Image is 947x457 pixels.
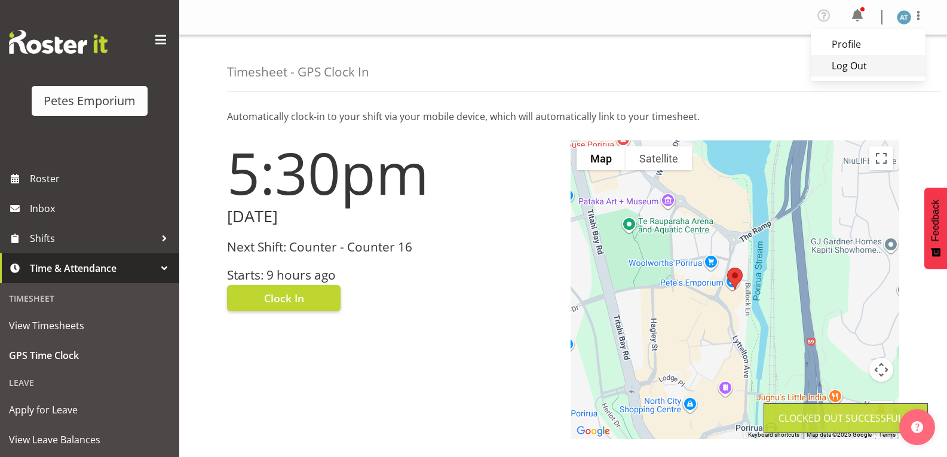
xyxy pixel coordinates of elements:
span: Apply for Leave [9,401,170,419]
span: Roster [30,170,173,188]
a: Log Out [811,55,925,76]
button: Toggle fullscreen view [869,146,893,170]
img: Google [574,424,613,439]
div: Leave [3,370,176,395]
button: Show street map [577,146,626,170]
a: Open this area in Google Maps (opens a new window) [574,424,613,439]
h1: 5:30pm [227,140,556,205]
a: Profile [811,33,925,55]
a: Terms (opens in new tab) [879,431,896,438]
h3: Starts: 9 hours ago [227,268,556,282]
img: help-xxl-2.png [911,421,923,433]
span: Feedback [930,200,941,241]
button: Show satellite imagery [626,146,692,170]
img: Rosterit website logo [9,30,108,54]
a: GPS Time Clock [3,341,176,370]
h3: Next Shift: Counter - Counter 16 [227,240,556,254]
span: Inbox [30,200,173,217]
a: View Timesheets [3,311,176,341]
span: View Leave Balances [9,431,170,449]
button: Feedback - Show survey [924,188,947,269]
h2: [DATE] [227,207,556,226]
h4: Timesheet - GPS Clock In [227,65,369,79]
a: View Leave Balances [3,425,176,455]
div: Timesheet [3,286,176,311]
span: Map data ©2025 Google [807,431,872,438]
div: Clocked out Successfully [779,411,913,425]
a: Apply for Leave [3,395,176,425]
div: Petes Emporium [44,92,136,110]
button: Drag Pegman onto the map to open Street View [869,401,893,425]
button: Keyboard shortcuts [748,431,799,439]
img: alex-micheal-taniwha5364.jpg [897,10,911,24]
span: GPS Time Clock [9,346,170,364]
button: Map camera controls [869,358,893,382]
span: Clock In [264,290,304,306]
p: Automatically clock-in to your shift via your mobile device, which will automatically link to you... [227,109,899,124]
button: Clock In [227,285,341,311]
span: Time & Attendance [30,259,155,277]
span: View Timesheets [9,317,170,335]
span: Shifts [30,229,155,247]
